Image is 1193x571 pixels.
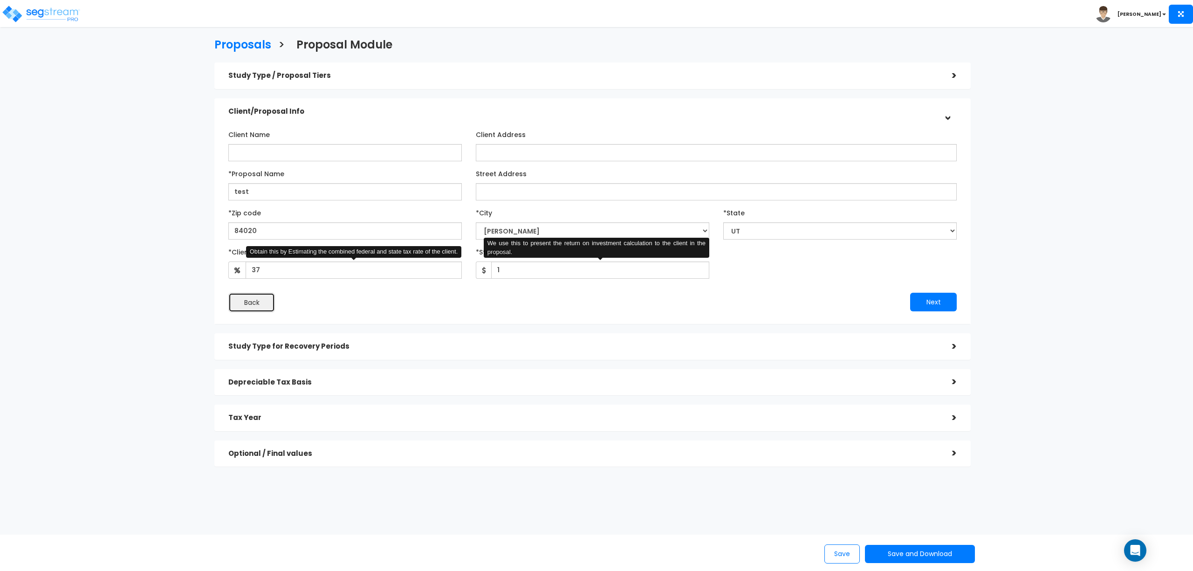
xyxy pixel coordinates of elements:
label: *Zip code [228,205,261,218]
label: Client Name [228,127,270,139]
h5: Study Type / Proposal Tiers [228,72,938,80]
label: *State [723,205,745,218]
b: [PERSON_NAME] [1118,11,1161,18]
img: logo_pro_r.png [1,5,81,23]
h3: > [278,39,285,53]
label: *Client Effective Tax Rate: [228,244,315,257]
h5: Client/Proposal Info [228,108,938,116]
a: Proposals [207,29,271,58]
h5: Depreciable Tax Basis [228,378,938,386]
button: Save [824,544,860,564]
div: > [938,411,957,425]
button: Back [228,293,275,312]
label: *Proposal Name [228,166,284,179]
h5: Tax Year [228,414,938,422]
div: > [938,69,957,83]
div: Obtain this by Estimating the combined federal and state tax rate of the client. [246,246,462,258]
label: Street Address [476,166,527,179]
label: *City [476,205,492,218]
label: Client Address [476,127,526,139]
h3: Proposal Module [296,39,392,53]
div: Open Intercom Messenger [1124,539,1146,562]
label: *Study Fee [476,244,512,257]
button: Next [910,293,957,311]
button: Save and Download [865,545,975,563]
h3: Proposals [214,39,271,53]
a: Proposal Module [289,29,392,58]
div: We use this to present the return on investment calculation to the client in the proposal. [484,238,709,258]
h5: Optional / Final values [228,450,938,458]
div: > [938,375,957,389]
div: > [938,446,957,461]
h5: Study Type for Recovery Periods [228,343,938,351]
div: > [940,102,954,121]
img: avatar.png [1095,6,1111,22]
div: > [938,339,957,354]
